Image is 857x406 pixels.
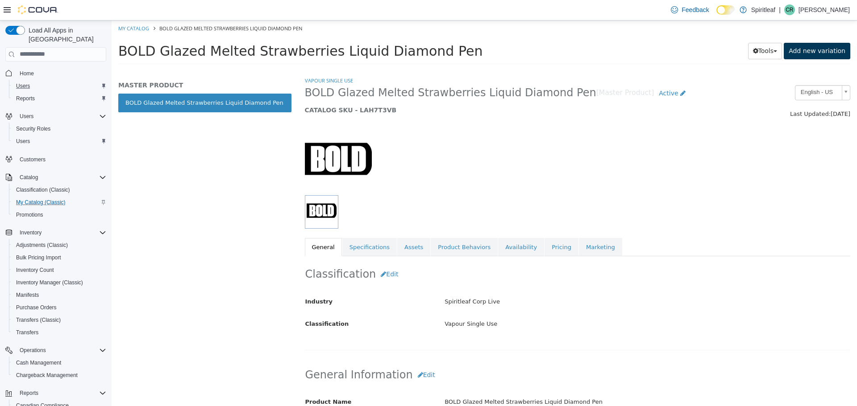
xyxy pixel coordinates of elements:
[9,369,110,381] button: Chargeback Management
[193,217,230,236] a: General
[672,22,739,39] a: Add new variation
[387,217,433,236] a: Availability
[12,240,106,250] span: Adjustments (Classic)
[12,123,106,134] span: Security Roles
[16,242,68,249] span: Adjustments (Classic)
[12,123,54,134] a: Security Roles
[12,252,106,263] span: Bulk Pricing Import
[12,185,74,195] a: Classification (Classic)
[25,26,106,44] span: Load All Apps in [GEOGRAPHIC_DATA]
[2,226,110,239] button: Inventory
[16,199,66,206] span: My Catalog (Classic)
[12,93,106,104] span: Reports
[16,345,106,356] span: Operations
[16,186,70,193] span: Classification (Classic)
[12,290,42,300] a: Manifests
[12,315,106,325] span: Transfers (Classic)
[9,123,110,135] button: Security Roles
[16,154,106,165] span: Customers
[9,92,110,105] button: Reports
[467,217,511,236] a: Marketing
[12,357,65,368] a: Cash Management
[9,239,110,251] button: Adjustments (Classic)
[12,136,106,147] span: Users
[7,61,180,69] h5: MASTER PRODUCT
[16,68,106,79] span: Home
[7,73,180,92] a: BOLD Glazed Melted Strawberries Liquid Diamond Pen
[9,326,110,339] button: Transfers
[326,274,745,289] div: Spiritleaf Corp Live
[16,254,61,261] span: Bulk Pricing Import
[12,265,106,275] span: Inventory Count
[16,316,61,324] span: Transfers (Classic)
[326,296,745,312] div: Vapour Single Use
[9,264,110,276] button: Inventory Count
[12,370,81,381] a: Chargeback Management
[2,67,110,80] button: Home
[9,209,110,221] button: Promotions
[301,346,329,363] button: Edit
[784,4,795,15] div: Courtney R
[12,315,64,325] a: Transfers (Classic)
[12,327,42,338] a: Transfers
[16,138,30,145] span: Users
[9,251,110,264] button: Bulk Pricing Import
[12,277,87,288] a: Inventory Manager (Classic)
[9,276,110,289] button: Inventory Manager (Classic)
[194,246,739,262] h2: Classification
[683,65,739,80] a: English - US
[12,327,106,338] span: Transfers
[12,240,71,250] a: Adjustments (Classic)
[16,372,78,379] span: Chargeback Management
[433,217,467,236] a: Pricing
[319,217,386,236] a: Product Behaviors
[9,314,110,326] button: Transfers (Classic)
[12,197,69,208] a: My Catalog (Classic)
[12,357,106,368] span: Cash Management
[194,346,739,363] h2: General Information
[16,388,42,398] button: Reports
[16,279,83,286] span: Inventory Manager (Classic)
[7,23,371,38] span: BOLD Glazed Melted Strawberries Liquid Diamond Pen
[193,108,260,175] img: 150
[16,95,35,102] span: Reports
[193,66,485,79] span: BOLD Glazed Melted Strawberries Liquid Diamond Pen
[719,90,739,97] span: [DATE]
[667,1,712,19] a: Feedback
[637,22,671,39] button: Tools
[16,154,49,165] a: Customers
[16,227,45,238] button: Inventory
[2,153,110,166] button: Customers
[12,81,33,91] a: Users
[799,4,850,15] p: [PERSON_NAME]
[9,357,110,369] button: Cash Management
[16,82,30,90] span: Users
[12,209,47,220] a: Promotions
[786,4,793,15] span: CR
[12,302,60,313] a: Purchase Orders
[20,156,46,163] span: Customers
[12,252,65,263] a: Bulk Pricing Import
[2,171,110,184] button: Catalog
[9,289,110,301] button: Manifests
[678,90,719,97] span: Last Updated:
[16,111,37,122] button: Users
[194,378,240,385] span: Product Name
[9,301,110,314] button: Purchase Orders
[231,217,285,236] a: Specifications
[20,70,34,77] span: Home
[12,370,106,381] span: Chargeback Management
[12,93,38,104] a: Reports
[12,185,106,195] span: Classification (Classic)
[20,229,42,236] span: Inventory
[20,347,46,354] span: Operations
[682,5,709,14] span: Feedback
[779,4,781,15] p: |
[193,57,241,63] a: Vapour Single Use
[12,209,106,220] span: Promotions
[12,136,33,147] a: Users
[16,111,106,122] span: Users
[20,390,38,397] span: Reports
[16,68,37,79] a: Home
